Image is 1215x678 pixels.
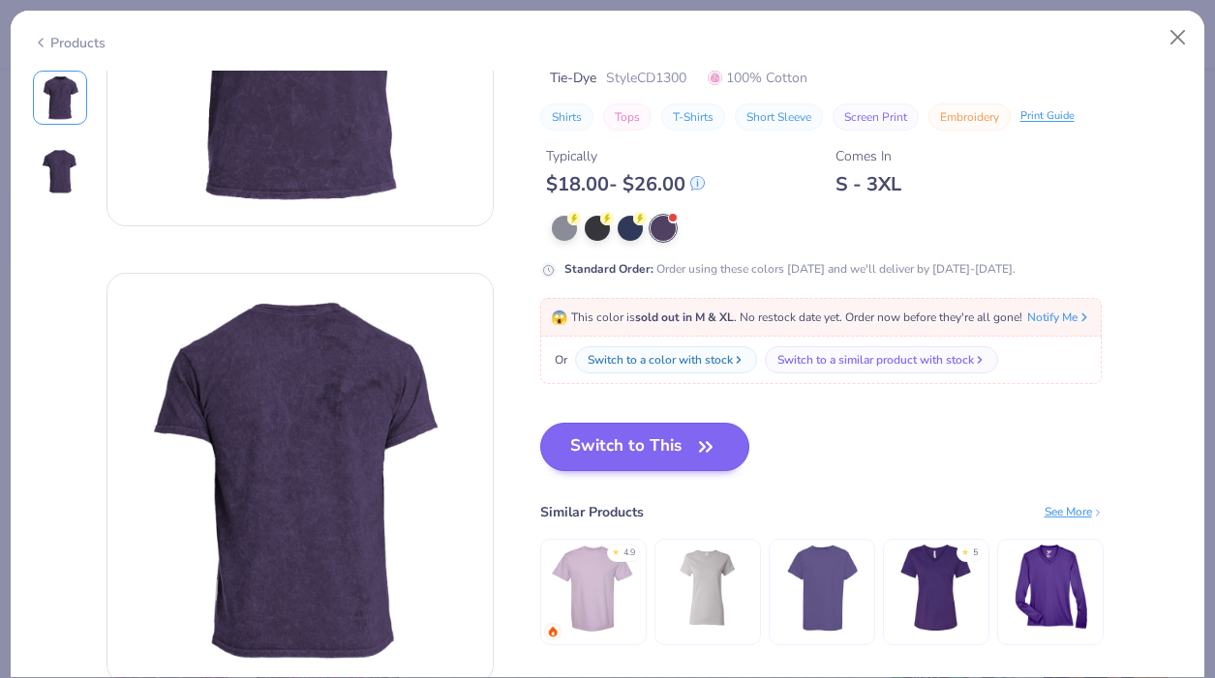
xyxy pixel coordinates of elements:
div: Print Guide [1020,108,1075,125]
span: 😱 [551,309,567,327]
div: 5 [973,546,978,560]
strong: sold out in M & XL [635,310,734,325]
strong: Standard Order : [564,261,653,277]
div: 4.9 [623,546,635,560]
button: Shirts [540,103,593,131]
div: Switch to a similar product with stock [777,351,974,368]
div: $ 18.00 - $ 26.00 [546,172,705,196]
div: Typically [546,146,705,166]
div: Similar Products [540,502,644,522]
img: Comfort Colors Youth Midweight T-Shirt [775,542,867,634]
div: Switch to a color with stock [588,351,733,368]
button: Switch to a similar product with stock [765,346,998,373]
button: Embroidery [928,103,1011,131]
button: Switch to This [540,423,750,471]
img: Comfort Colors Adult Heavyweight T-Shirt [547,542,639,634]
div: ★ [612,546,620,554]
button: Notify Me [1027,309,1091,326]
img: Back [37,148,83,194]
div: Order using these colors [DATE] and we'll deliver by [DATE]-[DATE]. [564,260,1016,278]
span: 100% Cotton [708,68,807,88]
button: Close [1160,19,1197,56]
div: ★ [961,546,969,554]
div: S - 3XL [835,172,901,196]
button: Screen Print [833,103,919,131]
span: Tie-Dye [550,68,596,88]
img: Gildan Ladies' Heavy Cotton™ T-Shirt [661,542,753,634]
img: trending.gif [547,626,559,637]
button: Short Sleeve [735,103,823,131]
span: Or [551,351,567,368]
img: Team 365 Ladies' Zone Performance Long-Sleeve T-Shirt [1004,542,1096,634]
div: See More [1045,503,1104,520]
span: Style CD1300 [606,68,686,88]
button: Switch to a color with stock [575,346,757,373]
img: Bella + Canvas Ladies' Relaxed Jersey V-Neck T-Shirt [890,542,982,634]
div: Comes In [835,146,901,166]
button: Tops [603,103,652,131]
div: Products [33,33,106,53]
img: Front [37,74,83,121]
span: This color is . No restock date yet. Order now before they're all gone! [551,310,1022,325]
button: T-Shirts [661,103,725,131]
img: Back [107,285,493,670]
